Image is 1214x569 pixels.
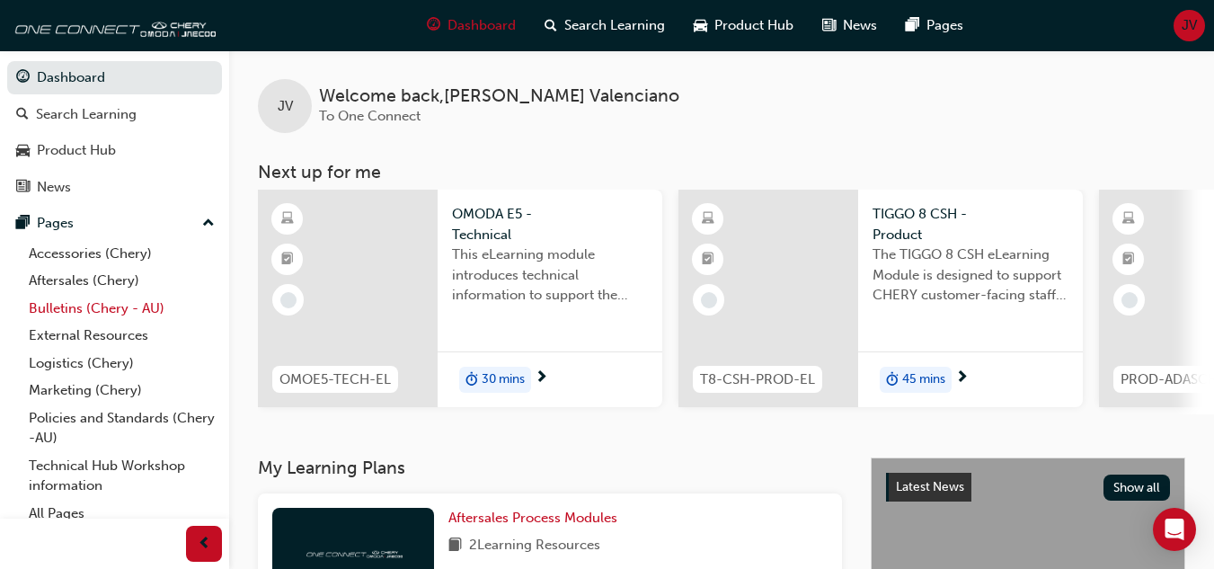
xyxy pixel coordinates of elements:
[452,204,648,244] span: OMODA E5 - Technical
[258,190,662,407] a: OMOE5-TECH-ELOMODA E5 - TechnicalThis eLearning module introduces technical information to suppor...
[1153,508,1196,551] div: Open Intercom Messenger
[22,405,222,452] a: Policies and Standards (Chery -AU)
[714,15,793,36] span: Product Hub
[427,14,440,37] span: guage-icon
[530,7,679,44] a: search-iconSearch Learning
[1122,248,1135,271] span: booktick-icon
[7,207,222,240] button: Pages
[229,162,1214,182] h3: Next up for me
[886,473,1170,502] a: Latest NewsShow all
[7,61,222,94] a: Dashboard
[1121,292,1138,308] span: learningRecordVerb_NONE-icon
[22,500,222,528] a: All Pages
[202,212,215,236] span: up-icon
[535,370,548,387] span: next-icon
[7,134,222,167] a: Product Hub
[22,240,222,268] a: Accessories (Chery)
[37,213,74,234] div: Pages
[281,248,294,271] span: booktick-icon
[926,15,963,36] span: Pages
[280,292,297,308] span: learningRecordVerb_NONE-icon
[16,70,30,86] span: guage-icon
[448,510,617,526] span: Aftersales Process Modules
[955,370,969,387] span: next-icon
[886,369,899,392] span: duration-icon
[22,295,222,323] a: Bulletins (Chery - AU)
[7,98,222,131] a: Search Learning
[22,350,222,378] a: Logistics (Chery)
[16,180,30,196] span: news-icon
[447,15,516,36] span: Dashboard
[902,369,945,390] span: 45 mins
[16,143,30,159] span: car-icon
[36,104,137,125] div: Search Learning
[702,248,714,271] span: booktick-icon
[678,190,1083,407] a: T8-CSH-PROD-ELTIGGO 8 CSH - ProductThe TIGGO 8 CSH eLearning Module is designed to support CHERY ...
[258,458,842,478] h3: My Learning Plans
[545,14,557,37] span: search-icon
[319,86,679,107] span: Welcome back , [PERSON_NAME] Valenciano
[1103,475,1171,501] button: Show all
[16,216,30,232] span: pages-icon
[1122,208,1135,231] span: learningResourceType_ELEARNING-icon
[304,544,403,561] img: oneconnect
[891,7,978,44] a: pages-iconPages
[702,208,714,231] span: learningResourceType_ELEARNING-icon
[700,369,815,390] span: T8-CSH-PROD-EL
[9,7,216,43] img: oneconnect
[694,14,707,37] span: car-icon
[16,107,29,123] span: search-icon
[469,535,600,557] span: 2 Learning Resources
[896,479,964,494] span: Latest News
[822,14,836,37] span: news-icon
[448,508,625,529] a: Aftersales Process Modules
[906,14,919,37] span: pages-icon
[679,7,808,44] a: car-iconProduct Hub
[452,244,648,306] span: This eLearning module introduces technical information to support the entry-level knowledge requi...
[37,177,71,198] div: News
[22,267,222,295] a: Aftersales (Chery)
[1182,15,1197,36] span: JV
[1174,10,1205,41] button: JV
[482,369,525,390] span: 30 mins
[22,322,222,350] a: External Resources
[412,7,530,44] a: guage-iconDashboard
[279,369,391,390] span: OMOE5-TECH-EL
[873,244,1068,306] span: The TIGGO 8 CSH eLearning Module is designed to support CHERY customer-facing staff with the prod...
[873,204,1068,244] span: TIGGO 8 CSH - Product
[843,15,877,36] span: News
[22,452,222,500] a: Technical Hub Workshop information
[319,108,421,124] span: To One Connect
[198,533,211,556] span: prev-icon
[22,377,222,405] a: Marketing (Chery)
[564,15,665,36] span: Search Learning
[37,140,116,161] div: Product Hub
[465,369,478,392] span: duration-icon
[278,96,293,117] span: JV
[7,171,222,204] a: News
[448,535,462,557] span: book-icon
[701,292,717,308] span: learningRecordVerb_NONE-icon
[281,208,294,231] span: learningResourceType_ELEARNING-icon
[808,7,891,44] a: news-iconNews
[7,58,222,207] button: DashboardSearch LearningProduct HubNews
